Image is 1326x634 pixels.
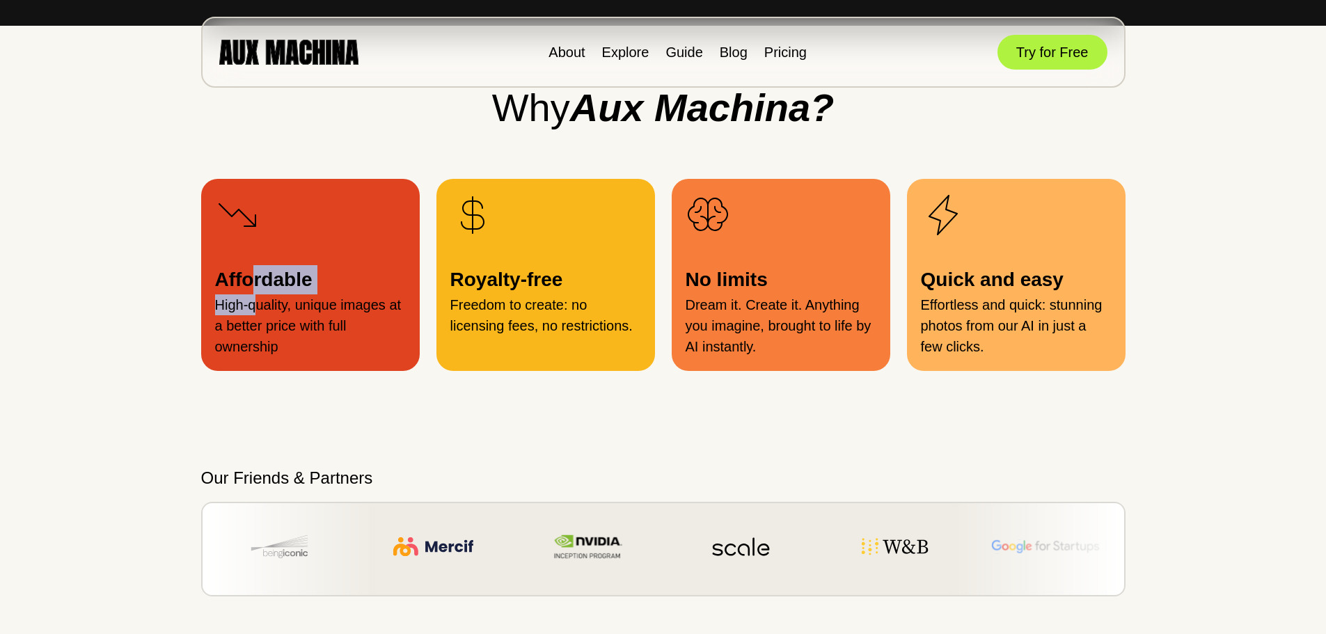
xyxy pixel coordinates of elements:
img: Cheeper [921,193,965,237]
a: Pricing [764,45,807,60]
img: AUX MACHINA [219,40,358,64]
img: Scale AI [664,525,818,568]
p: Dream it. Create it. Anything you imagine, brought to life by AI instantly. [686,294,876,357]
img: Cheeper [686,193,730,237]
h2: Why [201,79,1126,137]
i: Aux Machina? [570,86,835,129]
img: Cheeper [215,193,260,237]
img: Mercif [356,525,510,568]
a: Explore [602,45,649,60]
p: Quick and easy [921,265,1112,294]
p: Affordable [215,265,406,294]
p: Royalty-free [450,265,641,294]
button: Try for Free [997,35,1107,70]
p: Our Friends & Partners [201,466,1126,491]
p: High-quality, unique images at a better price with full ownership [215,294,406,357]
img: NVidia Inception [510,525,664,568]
img: Cheeper [450,193,495,237]
p: Freedom to create: no licensing fees, no restrictions. [450,294,641,336]
a: Blog [720,45,748,60]
a: Guide [665,45,702,60]
p: No limits [686,265,876,294]
img: Weights & Biases [818,525,972,568]
p: Effortless and quick: stunning photos from our AI in just a few clicks. [921,294,1112,357]
a: About [548,45,585,60]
